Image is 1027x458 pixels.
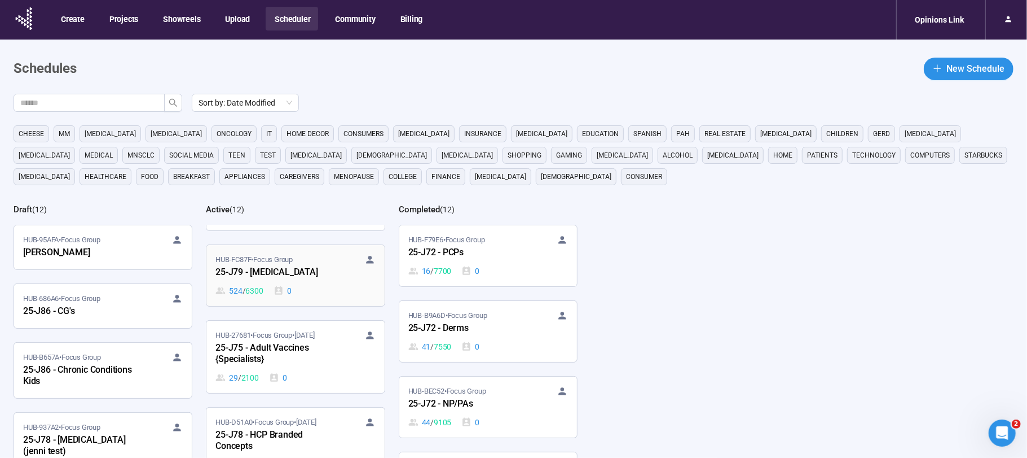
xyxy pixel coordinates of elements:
[408,265,452,277] div: 16
[633,128,662,139] span: Spanish
[626,171,662,182] span: consumer
[215,254,293,265] span: HUB-FC87F • Focus Group
[215,341,340,367] div: 25-J75 - Adult Vaccines {Specialists}
[215,428,340,454] div: 25-J78 - HCP Branded Concepts
[266,128,272,139] span: it
[286,128,329,139] span: home decor
[946,62,1004,76] span: New Schedule
[228,150,245,161] span: Teen
[391,7,431,30] button: Billing
[274,285,292,297] div: 0
[597,150,648,161] span: [MEDICAL_DATA]
[199,94,292,111] span: Sort by: Date Modified
[100,7,146,30] button: Projects
[408,341,452,353] div: 41
[464,128,501,139] span: Insurance
[1012,420,1021,429] span: 2
[399,377,577,438] a: HUB-BEC52•Focus Group25-J72 - NP/PAs44 / 91050
[266,7,318,30] button: Scheduler
[217,128,252,139] span: oncology
[964,150,1002,161] span: starbucks
[241,372,259,384] span: 2100
[238,372,241,384] span: /
[334,171,374,182] span: menopause
[434,416,451,429] span: 9105
[206,321,384,393] a: HUB-27681•Focus Group•[DATE]25-J75 - Adult Vaccines {Specialists}29 / 21000
[399,301,577,362] a: HUB-B9A6D•Focus Group25-J72 - Derms41 / 75500
[326,7,383,30] button: Community
[23,234,100,246] span: HUB-95AFA • Focus Group
[582,128,619,139] span: education
[430,416,434,429] span: /
[924,58,1013,80] button: plusNew Schedule
[85,150,113,161] span: medical
[224,171,265,182] span: appliances
[389,171,417,182] span: college
[14,204,32,215] h2: Draft
[23,304,147,319] div: 25-J86 - CG's
[398,128,449,139] span: [MEDICAL_DATA]
[294,331,315,339] time: [DATE]
[173,171,210,182] span: breakfast
[707,150,759,161] span: [MEDICAL_DATA]
[908,9,971,30] div: Opinions Link
[141,171,158,182] span: Food
[430,265,434,277] span: /
[215,417,316,428] span: HUB-D51A0 • Focus Group •
[127,150,155,161] span: mnsclc
[989,420,1016,447] iframe: Intercom live chat
[169,98,178,107] span: search
[760,128,812,139] span: [MEDICAL_DATA]
[151,128,202,139] span: [MEDICAL_DATA]
[85,171,126,182] span: healthcare
[434,341,451,353] span: 7550
[826,128,858,139] span: children
[356,150,427,161] span: [DEMOGRAPHIC_DATA]
[408,386,486,397] span: HUB-BEC52 • Focus Group
[852,150,896,161] span: technology
[19,171,70,182] span: [MEDICAL_DATA]
[215,265,340,280] div: 25-J79 - [MEDICAL_DATA]
[556,150,582,161] span: gaming
[23,422,100,433] span: HUB-937A2 • Focus Group
[399,204,440,215] h2: Completed
[215,330,314,341] span: HUB-27681 • Focus Group •
[508,150,541,161] span: shopping
[14,284,192,328] a: HUB-686A6•Focus Group25-J86 - CG's
[246,285,263,297] span: 6300
[164,94,182,112] button: search
[14,343,192,398] a: HUB-B657A•Focus Group25-J86 - Chronic Conditions Kids
[59,128,70,139] span: MM
[430,341,434,353] span: /
[663,150,693,161] span: alcohol
[215,372,259,384] div: 29
[269,372,287,384] div: 0
[773,150,792,161] span: home
[154,7,208,30] button: Showreels
[408,310,487,321] span: HUB-B9A6D • Focus Group
[19,150,70,161] span: [MEDICAL_DATA]
[408,397,532,412] div: 25-J72 - NP/PAs
[873,128,890,139] span: GERD
[461,265,479,277] div: 0
[23,246,147,260] div: [PERSON_NAME]
[343,128,384,139] span: consumers
[32,205,47,214] span: ( 12 )
[408,416,452,429] div: 44
[408,321,532,336] div: 25-J72 - Derms
[230,205,244,214] span: ( 12 )
[19,128,44,139] span: cheese
[516,128,567,139] span: [MEDICAL_DATA]
[676,128,690,139] span: PAH
[23,352,101,363] span: HUB-B657A • Focus Group
[206,204,230,215] h2: Active
[206,245,384,306] a: HUB-FC87F•Focus Group25-J79 - [MEDICAL_DATA]524 / 63000
[475,171,526,182] span: [MEDICAL_DATA]
[216,7,258,30] button: Upload
[14,225,192,269] a: HUB-95AFA•Focus Group[PERSON_NAME]
[408,246,532,260] div: 25-J72 - PCPs
[85,128,136,139] span: [MEDICAL_DATA]
[290,150,342,161] span: [MEDICAL_DATA]
[933,64,942,73] span: plus
[169,150,214,161] span: social media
